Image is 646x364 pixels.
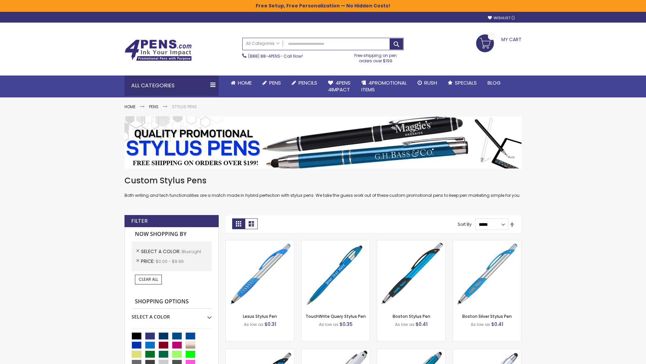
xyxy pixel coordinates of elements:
[132,227,212,241] strong: Now Shopping by
[149,104,158,110] a: Pens
[131,217,148,225] strong: Filter
[172,104,197,110] strong: Stylus Pens
[491,321,503,328] span: $0.41
[124,175,522,186] h1: Custom Stylus Pens
[323,75,356,97] a: 4Pens4impact
[124,104,136,110] a: Home
[453,240,521,309] img: Boston Silver Stylus Pen-Blue - Light
[139,276,158,282] span: Clear All
[132,295,212,309] strong: Shopping Options
[232,218,245,229] strong: Grid
[124,175,522,199] div: Both writing and tech functionalities are a match made in hybrid perfection with stylus pens. We ...
[412,75,442,90] a: Rush
[182,249,201,254] span: Blue Light
[393,313,430,319] a: Boston Stylus Pen
[301,348,370,354] a: Kimberly Logo Stylus Pens-LT-Blue
[471,322,490,327] span: As low as
[248,53,280,59] a: (888) 88-4PENS
[377,348,445,354] a: Lory Metallic Stylus Pen-Blue - Light
[377,240,445,309] img: Boston Stylus Pen-Blue - Light
[264,321,276,328] span: $0.31
[286,75,323,90] a: Pencils
[301,240,370,246] a: TouchWrite Query Stylus Pen-Blue Light
[361,79,407,93] span: 4PROMOTIONAL ITEMS
[298,79,317,86] span: Pencils
[348,50,404,64] div: Free shipping on pen orders over $199
[248,53,303,59] span: - Call Now!
[442,75,482,90] a: Specials
[243,313,277,319] a: Lexus Stylus Pen
[226,240,294,309] img: Lexus Stylus Pen-Blue - Light
[257,75,286,90] a: Pens
[328,79,351,93] span: 4Pens 4impact
[306,313,366,319] a: TouchWrite Query Stylus Pen
[132,309,212,320] div: Select A Color
[319,322,338,327] span: As low as
[356,75,412,97] a: 4PROMOTIONALITEMS
[269,79,281,86] span: Pens
[416,321,428,328] span: $0.41
[462,313,512,319] a: Boston Silver Stylus Pen
[243,38,283,49] a: All Categories
[244,322,263,327] span: As low as
[141,258,156,265] span: Price
[482,75,506,90] a: Blog
[455,79,477,86] span: Specials
[488,16,515,21] a: Wishlist
[395,322,415,327] span: As low as
[453,348,521,354] a: Silver Cool Grip Stylus Pen-Blue - Light
[124,39,192,61] img: 4Pens Custom Pens and Promotional Products
[225,75,257,90] a: Home
[124,75,219,96] div: All Categories
[488,79,501,86] span: Blog
[135,275,162,284] a: Clear All
[238,79,252,86] span: Home
[458,221,472,227] label: Sort By
[226,348,294,354] a: Lexus Metallic Stylus Pen-Blue - Light
[377,240,445,246] a: Boston Stylus Pen-Blue - Light
[424,79,437,86] span: Rush
[339,321,353,328] span: $0.35
[226,240,294,246] a: Lexus Stylus Pen-Blue - Light
[156,259,184,264] span: $0.00 - $9.99
[453,240,521,246] a: Boston Silver Stylus Pen-Blue - Light
[141,248,182,255] span: Select A Color
[301,240,370,309] img: TouchWrite Query Stylus Pen-Blue Light
[246,41,280,46] span: All Categories
[124,116,522,169] img: Stylus Pens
